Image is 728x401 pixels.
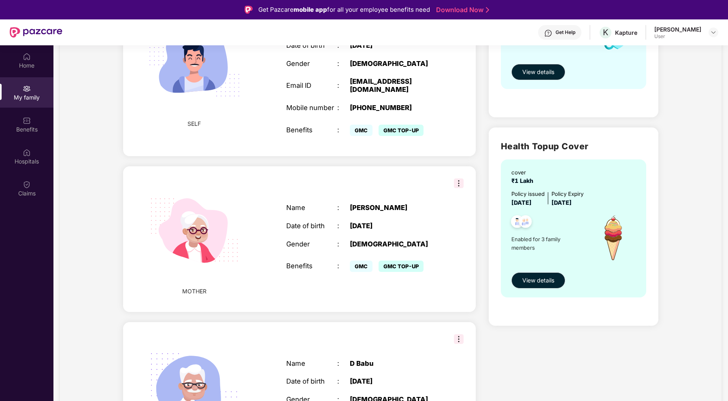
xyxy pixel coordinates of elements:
div: Email ID [286,82,337,90]
div: : [337,42,350,50]
div: Policy issued [511,190,545,198]
div: [PERSON_NAME] [654,25,701,33]
img: svg+xml;base64,PHN2ZyBpZD0iSG9tZSIgeG1sbnM9Imh0dHA6Ly93d3cudzMub3JnLzIwMDAvc3ZnIiB3aWR0aD0iMjAiIG... [23,53,31,61]
img: svg+xml;base64,PHN2ZyB3aWR0aD0iMjAiIGhlaWdodD0iMjAiIHZpZXdCb3g9IjAgMCAyMCAyMCIgZmlsbD0ibm9uZSIgeG... [23,85,31,93]
div: : [337,240,350,248]
span: [DATE] [511,199,532,206]
span: View details [522,68,554,76]
div: Date of birth [286,42,337,50]
img: svg+xml;base64,PHN2ZyB3aWR0aD0iMzIiIGhlaWdodD0iMzIiIHZpZXdCb3g9IjAgMCAzMiAzMiIgZmlsbD0ibm9uZSIgeG... [454,178,464,188]
div: : [337,204,350,212]
div: : [337,360,350,368]
img: Stroke [486,6,489,14]
span: GMC TOP-UP [379,125,424,136]
span: Enabled for 3 family members [511,235,585,252]
div: cover [511,168,536,177]
div: [DATE] [350,42,439,50]
a: Download Now [436,6,487,14]
img: svg+xml;base64,PHN2ZyB4bWxucz0iaHR0cDovL3d3dy53My5vcmcvMjAwMC9zdmciIHdpZHRoPSI0OC45NDMiIGhlaWdodD... [516,213,536,233]
div: [DATE] [350,378,439,386]
div: [DEMOGRAPHIC_DATA] [350,60,439,68]
span: [DATE] [551,199,572,206]
div: Gender [286,240,337,248]
div: Date of birth [286,378,337,386]
div: [DATE] [350,222,439,230]
strong: mobile app [294,6,327,13]
div: [PERSON_NAME] [350,204,439,212]
h2: Health Topup Cover [501,140,646,153]
div: Kapture [615,29,637,36]
div: Benefits [286,262,337,270]
span: MOTHER [182,287,206,296]
button: View details [511,64,565,80]
img: Logo [245,6,253,14]
div: Name [286,204,337,212]
span: GMC [350,125,373,136]
div: Name [286,360,337,368]
div: Get Pazcare for all your employee benefits need [258,5,430,15]
span: SELF [187,119,201,128]
div: D Babu [350,360,439,368]
img: svg+xml;base64,PHN2ZyB3aWR0aD0iMzIiIGhlaWdodD0iMzIiIHZpZXdCb3g9IjAgMCAzMiAzMiIgZmlsbD0ibm9uZSIgeG... [454,334,464,344]
div: : [337,378,350,386]
img: svg+xml;base64,PHN2ZyBpZD0iSGVscC0zMngzMiIgeG1sbnM9Imh0dHA6Ly93d3cudzMub3JnLzIwMDAvc3ZnIiB3aWR0aD... [544,29,552,37]
span: GMC [350,261,373,272]
img: icon [585,207,642,268]
img: svg+xml;base64,PHN2ZyBpZD0iQmVuZWZpdHMiIHhtbG5zPSJodHRwOi8vd3d3LnczLm9yZy8yMDAwL3N2ZyIgd2lkdGg9Ij... [23,117,31,125]
div: [DEMOGRAPHIC_DATA] [350,240,439,248]
div: : [337,104,350,112]
div: [PHONE_NUMBER] [350,104,439,112]
div: Mobile number [286,104,337,112]
div: Policy Expiry [551,190,583,198]
div: : [337,262,350,270]
span: View details [522,276,554,285]
button: View details [511,272,565,289]
img: svg+xml;base64,PHN2ZyBpZD0iRHJvcGRvd24tMzJ4MzIiIHhtbG5zPSJodHRwOi8vd3d3LnczLm9yZy8yMDAwL3N2ZyIgd2... [710,29,717,36]
div: Benefits [286,126,337,134]
span: GMC TOP-UP [379,261,424,272]
div: : [337,126,350,134]
img: svg+xml;base64,PHN2ZyB4bWxucz0iaHR0cDovL3d3dy53My5vcmcvMjAwMC9zdmciIHdpZHRoPSIyMjQiIGhlaWdodD0iMT... [138,7,251,119]
img: svg+xml;base64,PHN2ZyB4bWxucz0iaHR0cDovL3d3dy53My5vcmcvMjAwMC9zdmciIHdpZHRoPSIyMjQiIGhlaWdodD0iMT... [138,174,251,287]
img: svg+xml;base64,PHN2ZyB4bWxucz0iaHR0cDovL3d3dy53My5vcmcvMjAwMC9zdmciIHdpZHRoPSI0OC45NDMiIGhlaWdodD... [507,213,527,233]
div: Get Help [556,29,575,36]
img: svg+xml;base64,PHN2ZyBpZD0iQ2xhaW0iIHhtbG5zPSJodHRwOi8vd3d3LnczLm9yZy8yMDAwL3N2ZyIgd2lkdGg9IjIwIi... [23,180,31,189]
div: User [654,33,701,40]
span: ₹1 Lakh [511,177,536,184]
img: New Pazcare Logo [10,27,62,38]
img: svg+xml;base64,PHN2ZyBpZD0iSG9zcGl0YWxzIiB4bWxucz0iaHR0cDovL3d3dy53My5vcmcvMjAwMC9zdmciIHdpZHRoPS... [23,149,31,157]
div: Date of birth [286,222,337,230]
div: : [337,222,350,230]
div: : [337,60,350,68]
div: [EMAIL_ADDRESS][DOMAIN_NAME] [350,78,439,94]
div: Gender [286,60,337,68]
span: K [603,28,608,37]
div: : [337,82,350,90]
